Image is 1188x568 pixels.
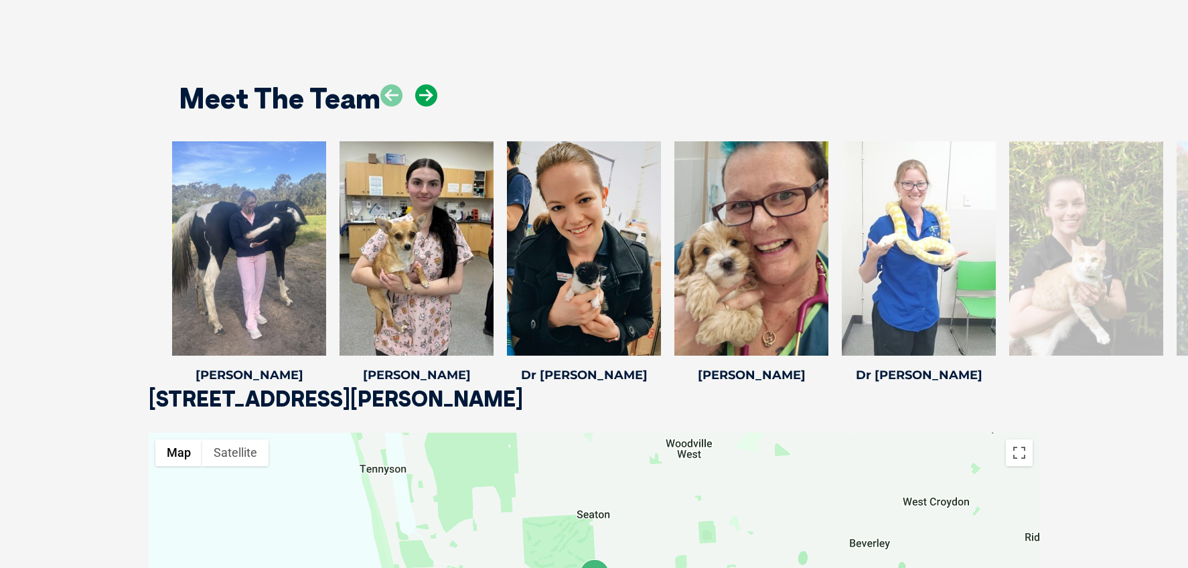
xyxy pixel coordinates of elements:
[842,369,996,381] h4: Dr [PERSON_NAME]
[1006,439,1033,466] button: Toggle fullscreen view
[674,369,828,381] h4: [PERSON_NAME]
[172,369,326,381] h4: [PERSON_NAME]
[179,84,380,113] h2: Meet The Team
[507,369,661,381] h4: Dr [PERSON_NAME]
[155,439,202,466] button: Show street map
[202,439,269,466] button: Show satellite imagery
[340,369,494,381] h4: [PERSON_NAME]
